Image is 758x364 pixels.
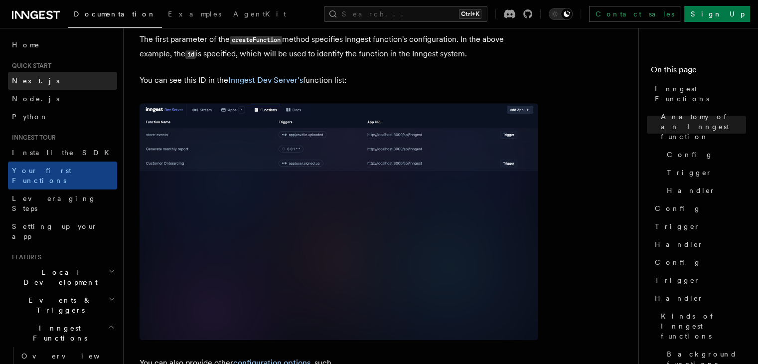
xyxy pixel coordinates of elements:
[661,112,746,142] span: Anatomy of an Inngest function
[663,182,746,199] a: Handler
[459,9,481,19] kbd: Ctrl+K
[8,62,51,70] span: Quick start
[168,10,221,18] span: Examples
[21,352,124,360] span: Overview
[655,239,704,249] span: Handler
[655,257,701,267] span: Config
[8,291,117,319] button: Events & Triggers
[8,108,117,126] a: Python
[12,40,40,50] span: Home
[8,267,109,287] span: Local Development
[233,10,286,18] span: AgentKit
[12,167,71,184] span: Your first Functions
[655,275,700,285] span: Trigger
[12,222,98,240] span: Setting up your app
[8,144,117,162] a: Install the SDK
[12,95,59,103] span: Node.js
[140,73,538,87] p: You can see this ID in the function list:
[230,36,282,44] code: createFunction
[227,3,292,27] a: AgentKit
[162,3,227,27] a: Examples
[12,77,59,85] span: Next.js
[651,80,746,108] a: Inngest Functions
[12,194,96,212] span: Leveraging Steps
[663,146,746,164] a: Config
[8,295,109,315] span: Events & Triggers
[651,199,746,217] a: Config
[655,84,746,104] span: Inngest Functions
[68,3,162,28] a: Documentation
[8,36,117,54] a: Home
[324,6,487,22] button: Search...Ctrl+K
[8,253,41,261] span: Features
[661,311,746,341] span: Kinds of Inngest functions
[667,168,712,178] span: Trigger
[8,323,108,343] span: Inngest Functions
[651,289,746,307] a: Handler
[8,134,56,142] span: Inngest tour
[8,319,117,347] button: Inngest Functions
[655,293,704,303] span: Handler
[74,10,156,18] span: Documentation
[663,164,746,182] a: Trigger
[651,217,746,235] a: Trigger
[684,6,750,22] a: Sign Up
[12,113,48,121] span: Python
[8,263,117,291] button: Local Development
[657,307,746,345] a: Kinds of Inngest functions
[8,189,117,217] a: Leveraging Steps
[8,90,117,108] a: Node.js
[667,185,716,195] span: Handler
[8,162,117,189] a: Your first Functions
[655,203,701,213] span: Config
[8,217,117,245] a: Setting up your app
[12,149,115,157] span: Install the SDK
[657,108,746,146] a: Anatomy of an Inngest function
[185,50,196,59] code: id
[228,75,303,85] a: Inngest Dev Server's
[140,32,538,61] p: The first parameter of the method specifies Inngest function's configuration. In the above exampl...
[667,150,713,160] span: Config
[8,72,117,90] a: Next.js
[589,6,680,22] a: Contact sales
[651,271,746,289] a: Trigger
[651,253,746,271] a: Config
[651,64,746,80] h4: On this page
[549,8,573,20] button: Toggle dark mode
[655,221,700,231] span: Trigger
[651,235,746,253] a: Handler
[140,103,538,340] img: Screenshot of the Inngest Dev Server interface showing three functions listed under the 'Function...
